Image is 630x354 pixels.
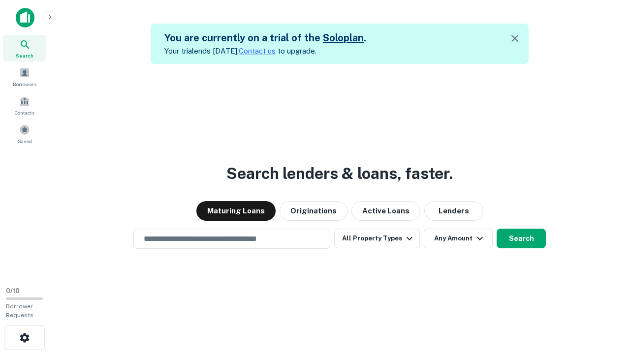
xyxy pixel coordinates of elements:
[164,30,366,45] h5: You are currently on a trial of the .
[18,137,32,145] span: Saved
[280,201,347,221] button: Originations
[164,45,366,57] p: Your trial ends [DATE]. to upgrade.
[497,229,546,248] button: Search
[16,8,34,28] img: capitalize-icon.png
[3,120,46,147] a: Saved
[15,109,34,117] span: Contacts
[351,201,420,221] button: Active Loans
[16,52,33,59] span: Search
[3,35,46,61] a: Search
[3,92,46,118] a: Contacts
[3,63,46,90] a: Borrowers
[239,47,276,55] a: Contact us
[13,80,36,88] span: Borrowers
[323,32,364,44] a: Soloplan
[196,201,276,221] button: Maturing Loans
[424,229,493,248] button: Any Amount
[581,275,630,323] iframe: Chat Widget
[6,303,33,319] span: Borrower Requests
[6,287,20,295] span: 0 / 10
[226,162,453,185] h3: Search lenders & loans, faster.
[424,201,483,221] button: Lenders
[334,229,420,248] button: All Property Types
